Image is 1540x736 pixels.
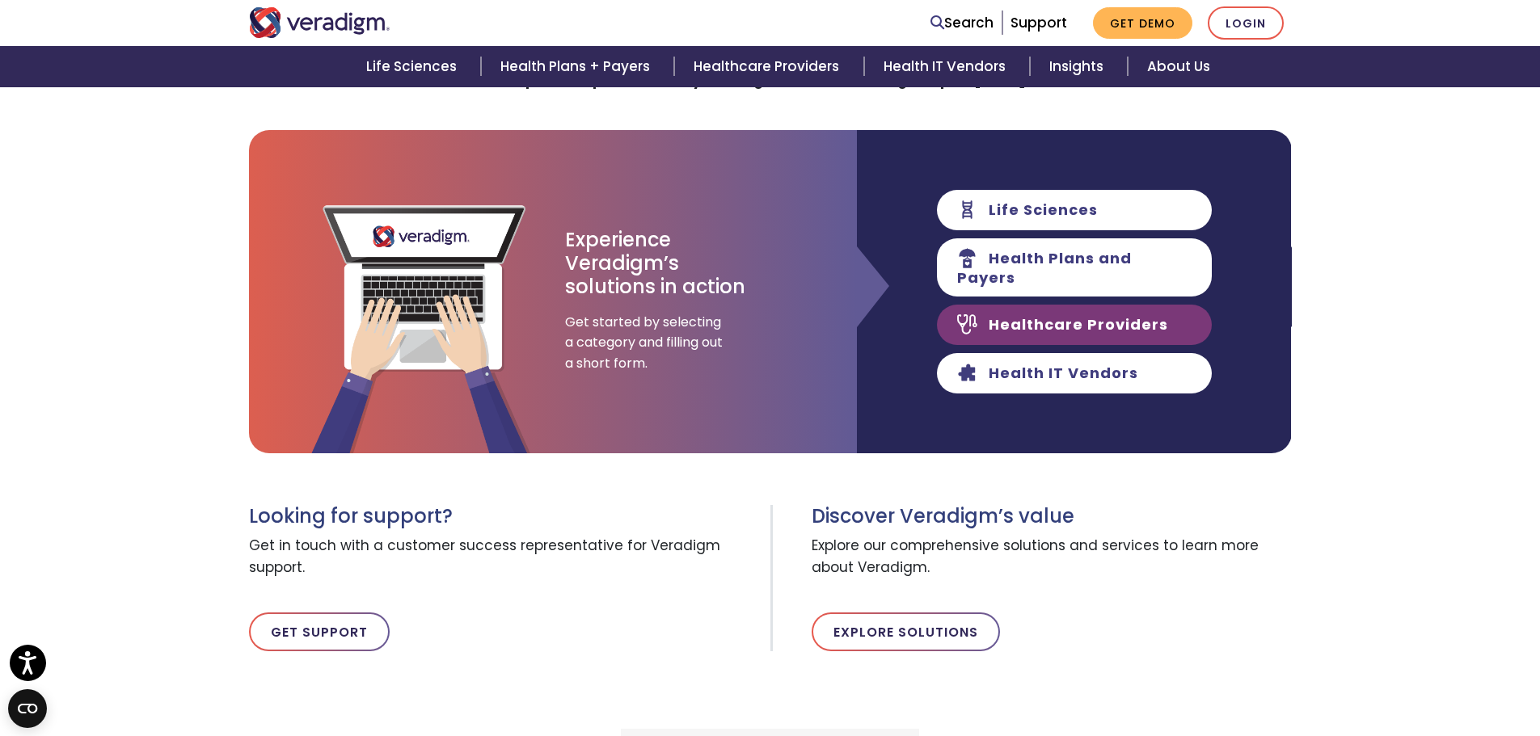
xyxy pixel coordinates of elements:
a: Life Sciences [347,46,481,87]
a: Get Support [249,612,390,651]
a: Insights [1030,46,1128,87]
a: Get Demo [1093,7,1192,39]
a: Search [930,12,994,34]
img: Veradigm logo [249,7,390,38]
a: About Us [1128,46,1230,87]
strong: Explore the possibilities by booking time with a Veradigm expert [DATE]. [510,70,1030,90]
span: Explore our comprehensive solutions and services to learn more about Veradigm. [812,528,1292,587]
h3: Looking for support? [249,505,758,528]
a: Login [1208,6,1284,40]
h3: Discover Veradigm’s value [812,505,1292,528]
a: Support [1010,13,1067,32]
span: Get in touch with a customer success representative for Veradigm support. [249,528,758,587]
a: Explore Solutions [812,612,1000,651]
h3: Experience Veradigm’s solutions in action [565,229,747,298]
a: Health IT Vendors [864,46,1030,87]
button: Open CMP widget [8,689,47,728]
span: Get started by selecting a category and filling out a short form. [565,312,727,374]
a: Healthcare Providers [674,46,863,87]
a: Health Plans + Payers [481,46,674,87]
